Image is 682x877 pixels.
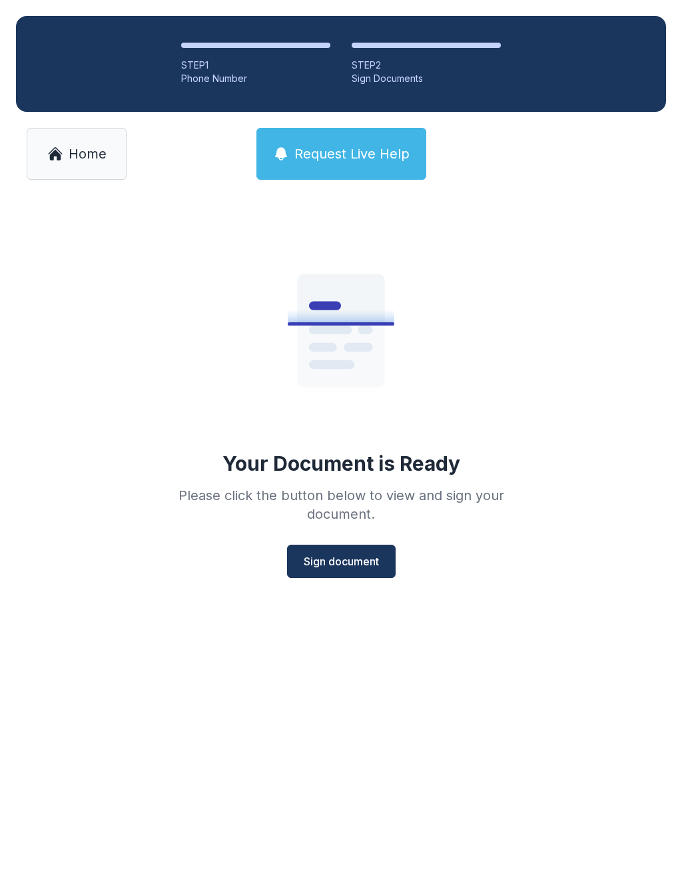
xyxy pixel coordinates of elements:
[294,145,410,163] span: Request Live Help
[352,72,501,85] div: Sign Documents
[149,486,533,523] div: Please click the button below to view and sign your document.
[181,72,330,85] div: Phone Number
[181,59,330,72] div: STEP 1
[304,553,379,569] span: Sign document
[69,145,107,163] span: Home
[222,451,460,475] div: Your Document is Ready
[352,59,501,72] div: STEP 2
